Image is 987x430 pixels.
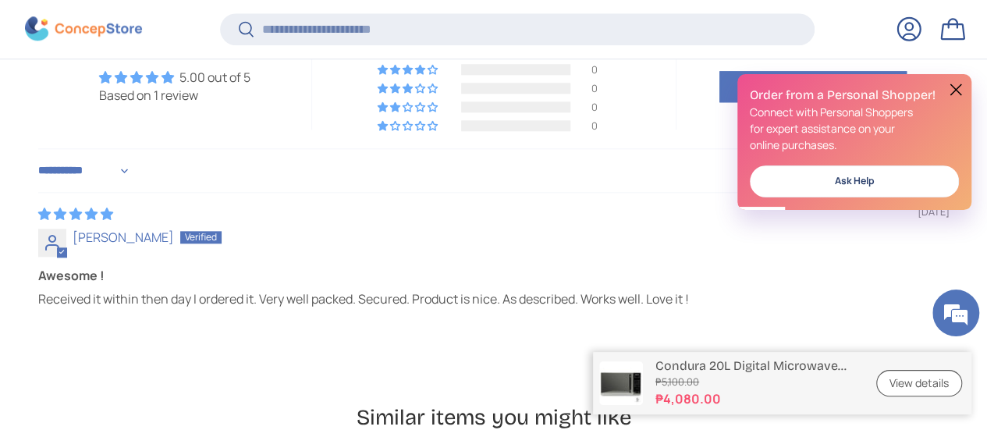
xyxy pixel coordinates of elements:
select: Sort dropdown [38,155,133,187]
textarea: Type your message and hit 'Enter' [8,274,297,329]
s: ₱5,100.00 [655,375,857,389]
a: Ask Help [750,165,959,197]
span: 5.00 out of 5 [179,69,250,86]
a: Write a review [719,71,907,102]
a: View details [876,370,962,397]
b: Awesome ! [38,267,950,284]
p: Connect with Personal Shoppers for expert assistance on your online purchases. [750,104,959,153]
p: Received it within then day I ordered it. Very well packed. Secured. Product is nice. As describe... [38,290,950,307]
h2: Order from a Personal Shopper! [750,87,959,104]
strong: ₱4,080.00 [655,389,857,408]
span: [PERSON_NAME] [73,229,174,246]
div: Minimize live chat window [256,8,293,45]
div: Chat with us now [81,87,262,108]
span: 5 star review [38,205,113,222]
div: Average rating is 5.00 stars [99,69,250,86]
div: Based on 1 review [99,87,250,104]
span: We're online! [91,120,215,278]
span: [DATE] [918,205,950,219]
img: ConcepStore [25,17,142,41]
p: Condura 20L Digital Microwave Oven [655,358,857,373]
